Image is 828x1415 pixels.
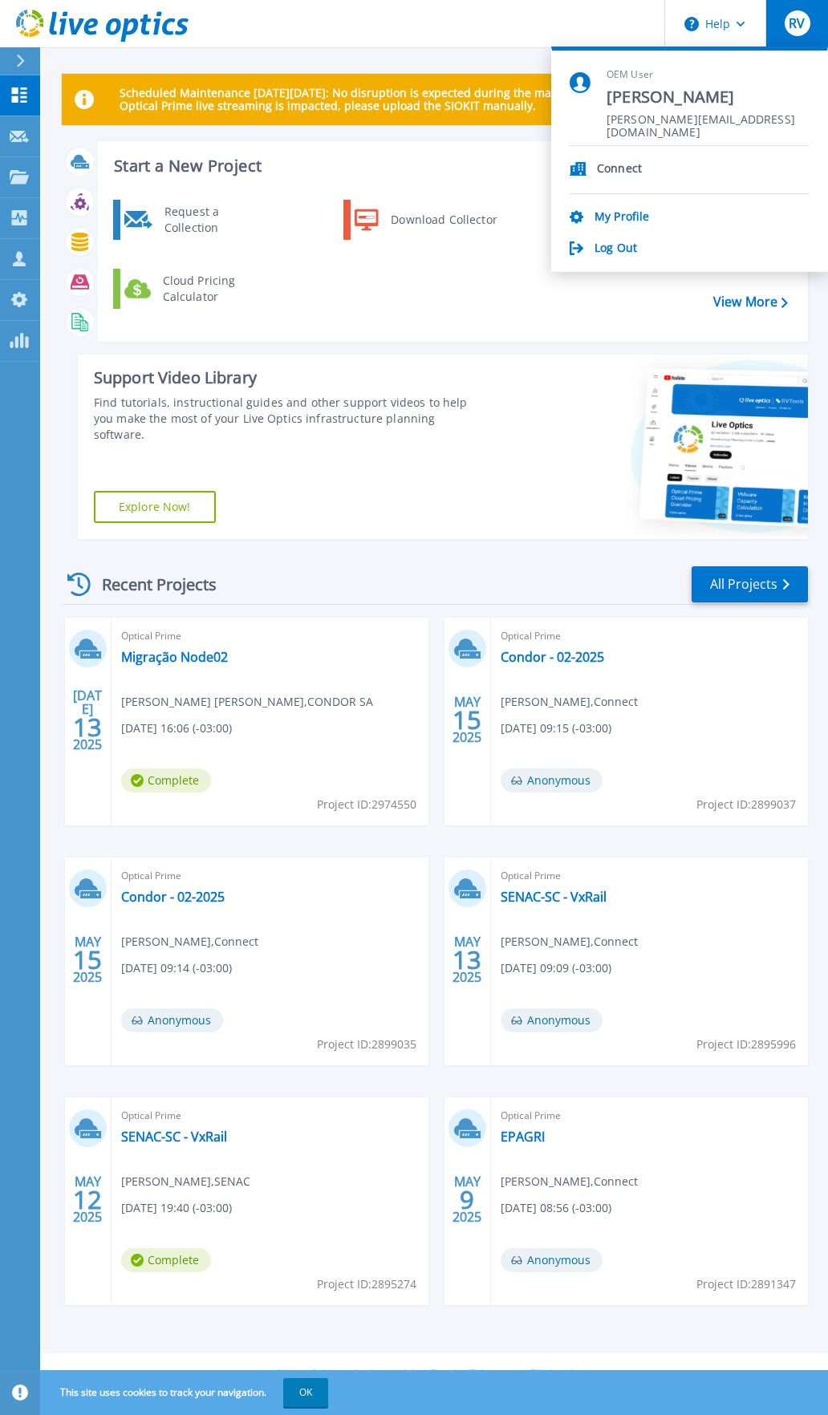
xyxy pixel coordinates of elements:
[121,1107,419,1125] span: Optical Prime
[317,796,416,813] span: Project ID: 2974550
[501,1173,638,1190] span: [PERSON_NAME] , Connect
[607,68,810,82] span: OEM User
[121,889,225,905] a: Condor - 02-2025
[94,367,470,388] div: Support Video Library
[501,768,603,793] span: Anonymous
[121,1248,211,1272] span: Complete
[501,959,611,977] span: [DATE] 09:09 (-03:00)
[501,933,638,951] span: [PERSON_NAME] , Connect
[72,1170,103,1229] div: MAY 2025
[113,269,278,309] a: Cloud Pricing Calculator
[62,565,238,604] div: Recent Projects
[696,796,796,813] span: Project ID: 2899037
[73,1193,102,1206] span: 12
[452,930,482,989] div: MAY 2025
[278,1367,338,1381] a: Privacy Policy
[597,162,642,177] p: Connect
[352,1367,388,1381] a: Cookies
[121,720,232,737] span: [DATE] 16:06 (-03:00)
[452,1170,482,1229] div: MAY 2025
[121,867,419,885] span: Optical Prime
[155,273,274,305] div: Cloud Pricing Calculator
[569,1367,604,1381] a: Support
[501,1107,798,1125] span: Optical Prime
[453,953,481,967] span: 13
[121,1173,250,1190] span: [PERSON_NAME] , SENAC
[501,693,638,711] span: [PERSON_NAME] , Connect
[470,1367,516,1381] a: Telemetry
[73,720,102,734] span: 13
[317,1036,416,1053] span: Project ID: 2899035
[460,1193,474,1206] span: 9
[72,930,103,989] div: MAY 2025
[120,87,795,112] p: Scheduled Maintenance [DATE][DATE]: No disruption is expected during the maintenance window. In t...
[73,953,102,967] span: 15
[789,17,805,30] span: RV
[696,1036,796,1053] span: Project ID: 2895996
[501,867,798,885] span: Optical Prime
[121,768,211,793] span: Complete
[595,210,649,225] a: My Profile
[121,959,232,977] span: [DATE] 09:14 (-03:00)
[501,1199,611,1217] span: [DATE] 08:56 (-03:00)
[121,1008,223,1032] span: Anonymous
[501,1248,603,1272] span: Anonymous
[121,933,258,951] span: [PERSON_NAME] , Connect
[94,395,470,443] div: Find tutorials, instructional guides and other support videos to help you make the most of your L...
[44,1378,328,1407] span: This site uses cookies to track your navigation.
[94,491,216,523] a: Explore Now!
[156,204,274,236] div: Request a Collection
[121,649,228,665] a: Migração Node02
[114,157,787,175] h3: Start a New Project
[343,200,508,240] a: Download Collector
[501,649,604,665] a: Condor - 02-2025
[121,627,419,645] span: Optical Prime
[692,566,808,602] a: All Projects
[72,691,103,749] div: [DATE] 2025
[402,1367,456,1381] a: Ads & Email
[453,713,481,727] span: 15
[607,87,810,108] span: [PERSON_NAME]
[121,1129,227,1145] a: SENAC-SC - VxRail
[501,889,607,905] a: SENAC-SC - VxRail
[595,241,637,257] a: Log Out
[113,200,278,240] a: Request a Collection
[501,627,798,645] span: Optical Prime
[383,204,504,236] div: Download Collector
[501,1008,603,1032] span: Anonymous
[501,1129,545,1145] a: EPAGRI
[317,1275,416,1293] span: Project ID: 2895274
[713,294,788,310] a: View More
[452,691,482,749] div: MAY 2025
[283,1378,328,1407] button: OK
[607,113,810,128] span: [PERSON_NAME][EMAIL_ADDRESS][DOMAIN_NAME]
[121,1199,232,1217] span: [DATE] 19:40 (-03:00)
[501,720,611,737] span: [DATE] 09:15 (-03:00)
[696,1275,796,1293] span: Project ID: 2891347
[121,693,373,711] span: [PERSON_NAME] [PERSON_NAME] , CONDOR SA
[530,1367,554,1381] a: EULA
